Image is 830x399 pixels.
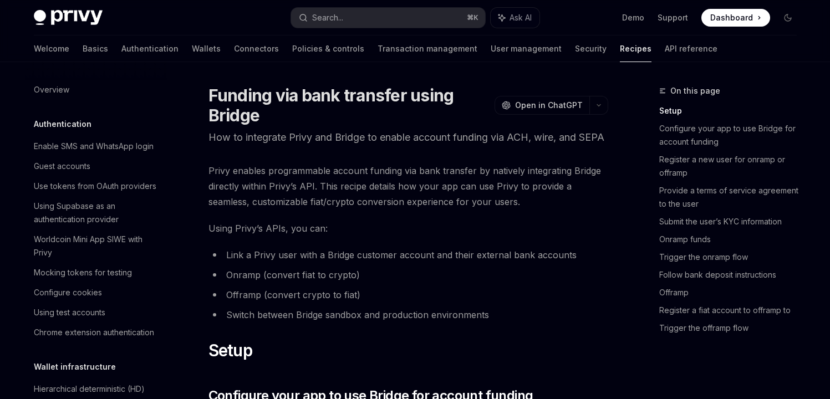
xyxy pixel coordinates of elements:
div: Configure cookies [34,286,102,299]
a: Trigger the onramp flow [659,248,806,266]
a: Authentication [121,35,179,62]
span: ⌘ K [467,13,478,22]
a: Guest accounts [25,156,167,176]
span: Setup [208,340,252,360]
div: Use tokens from OAuth providers [34,180,156,193]
a: Wallets [192,35,221,62]
div: Search... [312,11,343,24]
a: Follow bank deposit instructions [659,266,806,284]
a: Register a fiat account to offramp to [659,301,806,319]
a: Offramp [659,284,806,301]
li: Onramp (convert fiat to crypto) [208,267,608,283]
a: Chrome extension authentication [25,323,167,342]
span: Using Privy’s APIs, you can: [208,221,608,236]
li: Switch between Bridge sandbox and production environments [208,307,608,323]
a: Security [575,35,607,62]
a: Worldcoin Mini App SIWE with Privy [25,229,167,263]
a: Onramp funds [659,231,806,248]
button: Search...⌘K [291,8,485,28]
a: Submit the user’s KYC information [659,213,806,231]
h5: Wallet infrastructure [34,360,116,374]
a: Configure cookies [25,283,167,303]
a: Policies & controls [292,35,364,62]
img: dark logo [34,10,103,25]
a: Mocking tokens for testing [25,263,167,283]
div: Worldcoin Mini App SIWE with Privy [34,233,160,259]
span: Open in ChatGPT [515,100,583,111]
a: Support [658,12,688,23]
a: API reference [665,35,717,62]
p: How to integrate Privy and Bridge to enable account funding via ACH, wire, and SEPA [208,130,608,145]
a: Transaction management [378,35,477,62]
li: Offramp (convert crypto to fiat) [208,287,608,303]
div: Using test accounts [34,306,105,319]
a: Overview [25,80,167,100]
button: Toggle dark mode [779,9,797,27]
a: Dashboard [701,9,770,27]
a: Demo [622,12,644,23]
a: Recipes [620,35,651,62]
a: Using Supabase as an authentication provider [25,196,167,229]
a: Welcome [34,35,69,62]
span: Privy enables programmable account funding via bank transfer by natively integrating Bridge direc... [208,163,608,209]
a: Using test accounts [25,303,167,323]
a: User management [491,35,562,62]
a: Connectors [234,35,279,62]
div: Using Supabase as an authentication provider [34,199,160,226]
div: Overview [34,83,69,96]
h5: Authentication [34,117,91,131]
a: Setup [659,102,806,120]
div: Chrome extension authentication [34,326,154,339]
a: Trigger the offramp flow [659,319,806,337]
a: Enable SMS and WhatsApp login [25,136,167,156]
div: Mocking tokens for testing [34,266,132,279]
div: Enable SMS and WhatsApp login [34,140,154,153]
span: On this page [670,84,720,98]
a: Use tokens from OAuth providers [25,176,167,196]
div: Guest accounts [34,160,90,173]
button: Ask AI [491,8,539,28]
li: Link a Privy user with a Bridge customer account and their external bank accounts [208,247,608,263]
a: Basics [83,35,108,62]
a: Register a new user for onramp or offramp [659,151,806,182]
span: Ask AI [510,12,532,23]
a: Configure your app to use Bridge for account funding [659,120,806,151]
button: Open in ChatGPT [495,96,589,115]
h1: Funding via bank transfer using Bridge [208,85,490,125]
a: Provide a terms of service agreement to the user [659,182,806,213]
span: Dashboard [710,12,753,23]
